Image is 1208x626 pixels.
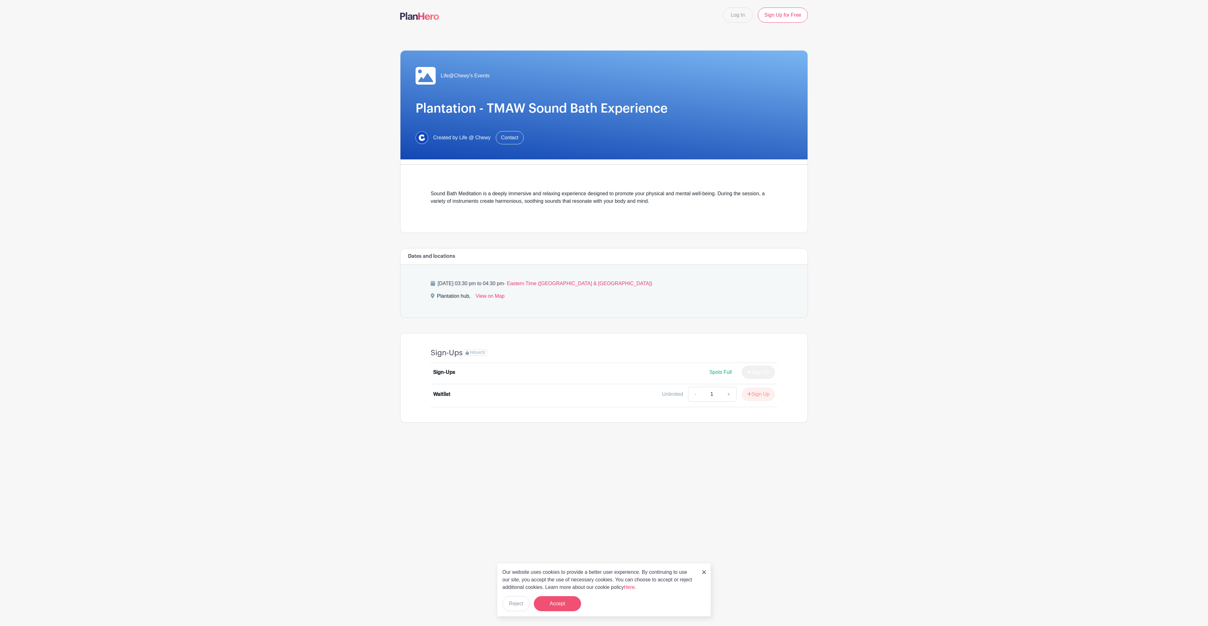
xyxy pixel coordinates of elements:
[709,369,732,375] span: Spots Full
[502,596,530,611] button: Reject
[723,8,752,23] a: Log In
[408,253,455,259] h6: Dates and locations
[433,134,491,141] span: Created by Life @ Chewy
[437,292,471,302] div: Plantation hub,
[470,351,486,355] span: PRIVATE
[502,568,696,591] p: Our website uses cookies to provide a better user experience. By continuing to use our site, you ...
[688,387,702,402] a: -
[431,190,777,213] div: Sound Bath Meditation is a deeply immersive and relaxing experience designed to promote your phys...
[534,596,581,611] button: Accept
[742,388,775,401] button: Sign Up
[433,368,455,376] div: Sign-Ups
[721,387,737,402] a: +
[441,72,489,80] span: Life@Chewy's Events
[504,281,652,286] span: - Eastern Time ([GEOGRAPHIC_DATA] & [GEOGRAPHIC_DATA])
[400,12,439,20] img: logo-507f7623f17ff9eddc593b1ce0a138ce2505c220e1c5a4e2b4648c50719b7d32.svg
[431,280,777,287] p: [DATE] 03:30 pm to 04:30 pm
[624,584,635,590] a: Here
[433,391,450,398] div: Waitlist
[758,8,808,23] a: Sign Up for Free
[476,292,505,302] a: View on Map
[416,131,428,144] img: 1629734264472.jfif
[662,391,683,398] div: Unlimited
[431,348,463,357] h4: Sign-Ups
[702,570,706,574] img: close_button-5f87c8562297e5c2d7936805f587ecaba9071eb48480494691a3f1689db116b3.svg
[416,101,792,116] h1: Plantation - TMAW Sound Bath Experience
[496,131,524,144] a: Contact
